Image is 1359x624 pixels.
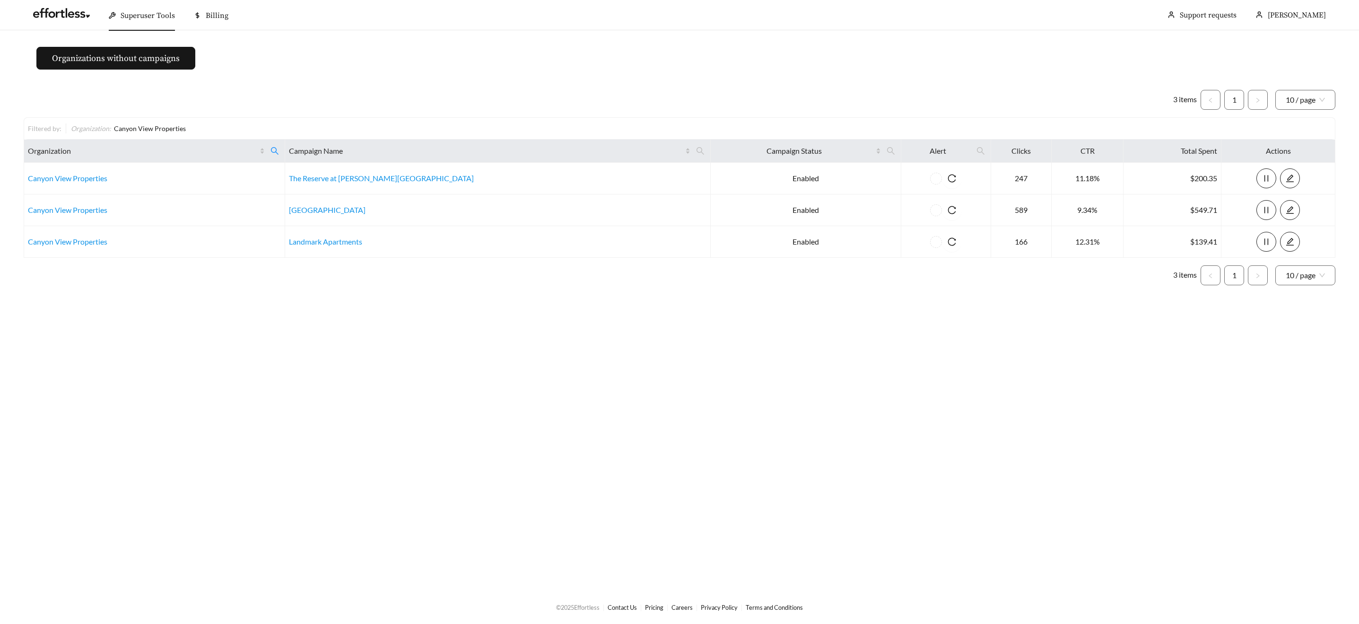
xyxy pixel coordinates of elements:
[270,147,279,155] span: search
[1286,266,1325,285] span: 10 / page
[711,194,902,226] td: Enabled
[1201,265,1220,285] button: left
[1255,97,1261,103] span: right
[887,147,895,155] span: search
[289,205,366,214] a: [GEOGRAPHIC_DATA]
[1124,163,1221,194] td: $200.35
[942,237,962,246] span: reload
[289,237,362,246] a: Landmark Apartments
[1275,265,1335,285] div: Page Size
[1286,90,1325,109] span: 10 / page
[973,143,989,158] span: search
[1257,174,1276,183] span: pause
[1280,174,1300,183] a: edit
[1248,90,1268,110] button: right
[289,145,683,157] span: Campaign Name
[1248,265,1268,285] button: right
[1124,226,1221,258] td: $139.41
[991,194,1052,226] td: 589
[1052,226,1124,258] td: 12.31%
[1201,90,1220,110] li: Previous Page
[121,11,175,20] span: Superuser Tools
[883,143,899,158] span: search
[1201,90,1220,110] button: left
[28,145,258,157] span: Organization
[991,226,1052,258] td: 166
[1256,200,1276,220] button: pause
[28,174,107,183] a: Canyon View Properties
[711,226,902,258] td: Enabled
[1248,265,1268,285] li: Next Page
[1280,200,1300,220] button: edit
[1225,90,1244,109] a: 1
[1256,232,1276,252] button: pause
[1280,168,1300,188] button: edit
[991,140,1052,163] th: Clicks
[1225,266,1244,285] a: 1
[1173,90,1197,110] li: 3 items
[1124,194,1221,226] td: $549.71
[991,163,1052,194] td: 247
[942,232,962,252] button: reload
[1280,205,1300,214] a: edit
[608,604,637,611] a: Contact Us
[1173,265,1197,285] li: 3 items
[701,604,738,611] a: Privacy Policy
[1268,10,1326,20] span: [PERSON_NAME]
[556,604,600,611] span: © 2025 Effortless
[942,168,962,188] button: reload
[1281,174,1299,183] span: edit
[206,11,228,20] span: Billing
[1208,273,1213,279] span: left
[1208,97,1213,103] span: left
[114,124,186,132] span: Canyon View Properties
[36,47,195,70] button: Organizations without campaigns
[28,205,107,214] a: Canyon View Properties
[1224,90,1244,110] li: 1
[696,147,705,155] span: search
[1256,168,1276,188] button: pause
[1180,10,1237,20] a: Support requests
[1221,140,1335,163] th: Actions
[1052,163,1124,194] td: 11.18%
[1201,265,1220,285] li: Previous Page
[267,143,283,158] span: search
[714,145,874,157] span: Campaign Status
[1257,206,1276,214] span: pause
[1280,232,1300,252] button: edit
[1281,206,1299,214] span: edit
[52,52,180,65] span: Organizations without campaigns
[1052,194,1124,226] td: 9.34%
[71,124,111,132] span: Organization :
[1255,273,1261,279] span: right
[1124,140,1221,163] th: Total Spent
[1281,237,1299,246] span: edit
[1224,265,1244,285] li: 1
[692,143,708,158] span: search
[671,604,693,611] a: Careers
[1280,237,1300,246] a: edit
[942,206,962,214] span: reload
[711,163,902,194] td: Enabled
[645,604,663,611] a: Pricing
[28,123,66,133] div: Filtered by:
[976,147,985,155] span: search
[28,237,107,246] a: Canyon View Properties
[1275,90,1335,110] div: Page Size
[289,174,474,183] a: The Reserve at [PERSON_NAME][GEOGRAPHIC_DATA]
[905,145,971,157] span: Alert
[1052,140,1124,163] th: CTR
[746,604,803,611] a: Terms and Conditions
[942,174,962,183] span: reload
[1248,90,1268,110] li: Next Page
[942,200,962,220] button: reload
[1257,237,1276,246] span: pause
